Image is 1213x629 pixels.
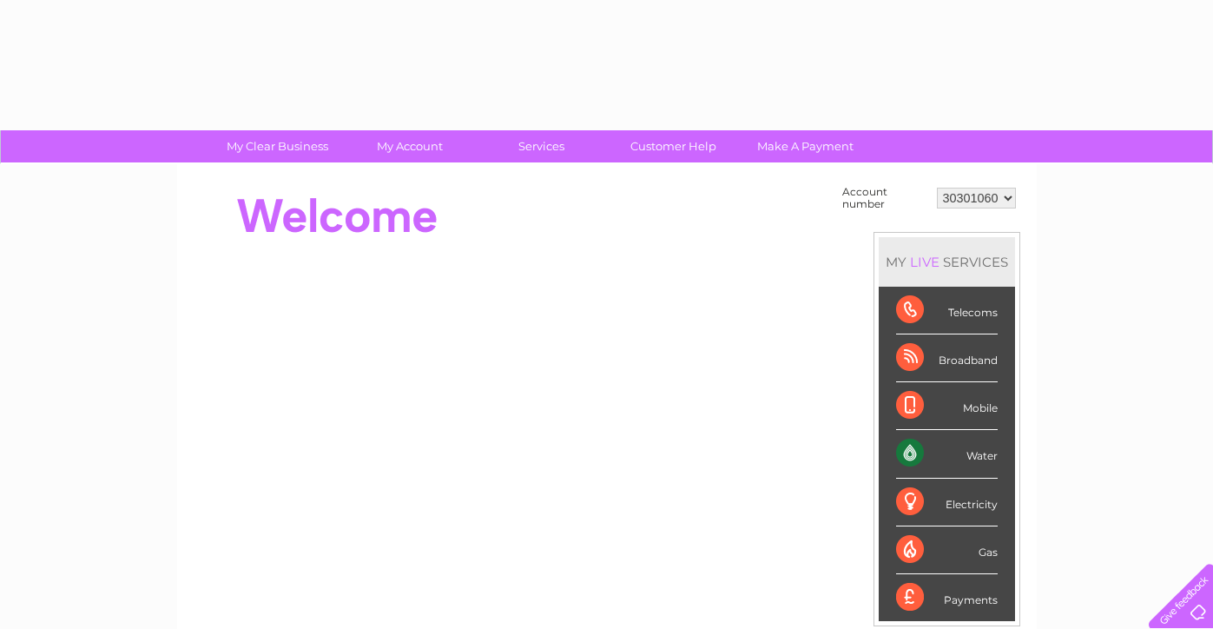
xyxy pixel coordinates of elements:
[896,430,998,478] div: Water
[896,479,998,526] div: Electricity
[734,130,877,162] a: Make A Payment
[896,334,998,382] div: Broadband
[338,130,481,162] a: My Account
[838,182,933,215] td: Account number
[206,130,349,162] a: My Clear Business
[879,237,1015,287] div: MY SERVICES
[896,526,998,574] div: Gas
[896,287,998,334] div: Telecoms
[896,574,998,621] div: Payments
[602,130,745,162] a: Customer Help
[906,254,943,270] div: LIVE
[470,130,613,162] a: Services
[896,382,998,430] div: Mobile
